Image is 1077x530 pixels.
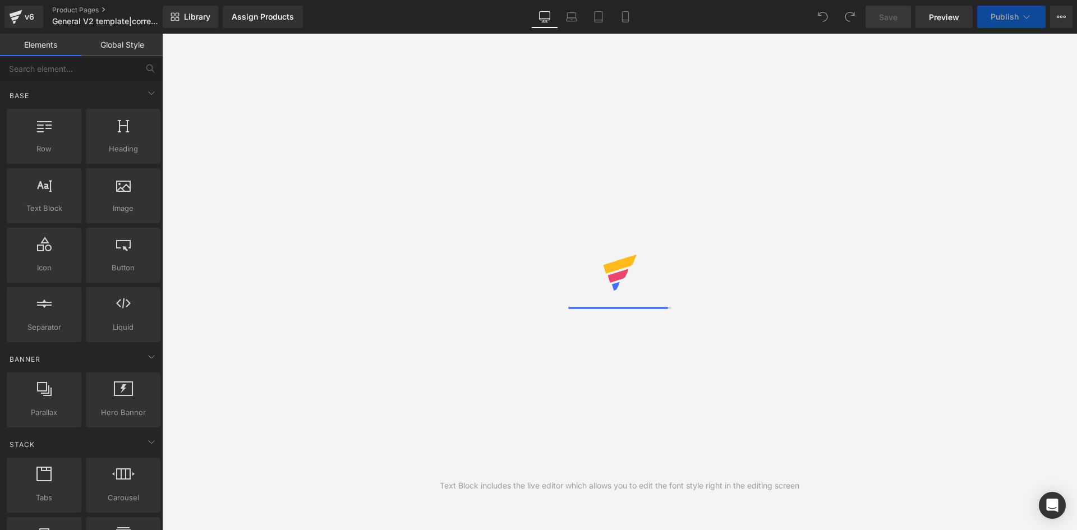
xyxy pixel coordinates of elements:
a: Product Pages [52,6,181,15]
button: Redo [839,6,861,28]
div: Text Block includes the live editor which allows you to edit the font style right in the editing ... [440,480,799,492]
a: Global Style [81,34,163,56]
a: Desktop [531,6,558,28]
a: Mobile [612,6,639,28]
span: Text Block [10,202,78,214]
span: Image [89,202,157,214]
span: Stack [8,439,36,450]
a: Laptop [558,6,585,28]
span: Publish [991,12,1019,21]
span: Carousel [89,492,157,504]
a: v6 [4,6,43,28]
button: More [1050,6,1073,28]
button: Undo [812,6,834,28]
span: Liquid [89,321,157,333]
span: Tabs [10,492,78,504]
span: Button [89,262,157,274]
span: General V2 template|corrective [MEDICAL_DATA]|[DATE] [52,17,160,26]
span: Hero Banner [89,407,157,418]
span: Parallax [10,407,78,418]
span: Icon [10,262,78,274]
div: Open Intercom Messenger [1039,492,1066,519]
span: Library [184,12,210,22]
span: Row [10,143,78,155]
a: Tablet [585,6,612,28]
div: v6 [22,10,36,24]
a: Preview [915,6,973,28]
div: Assign Products [232,12,294,21]
span: Banner [8,354,42,365]
span: Save [879,11,897,23]
a: New Library [163,6,218,28]
button: Publish [977,6,1046,28]
span: Heading [89,143,157,155]
span: Preview [929,11,959,23]
span: Base [8,90,30,101]
span: Separator [10,321,78,333]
